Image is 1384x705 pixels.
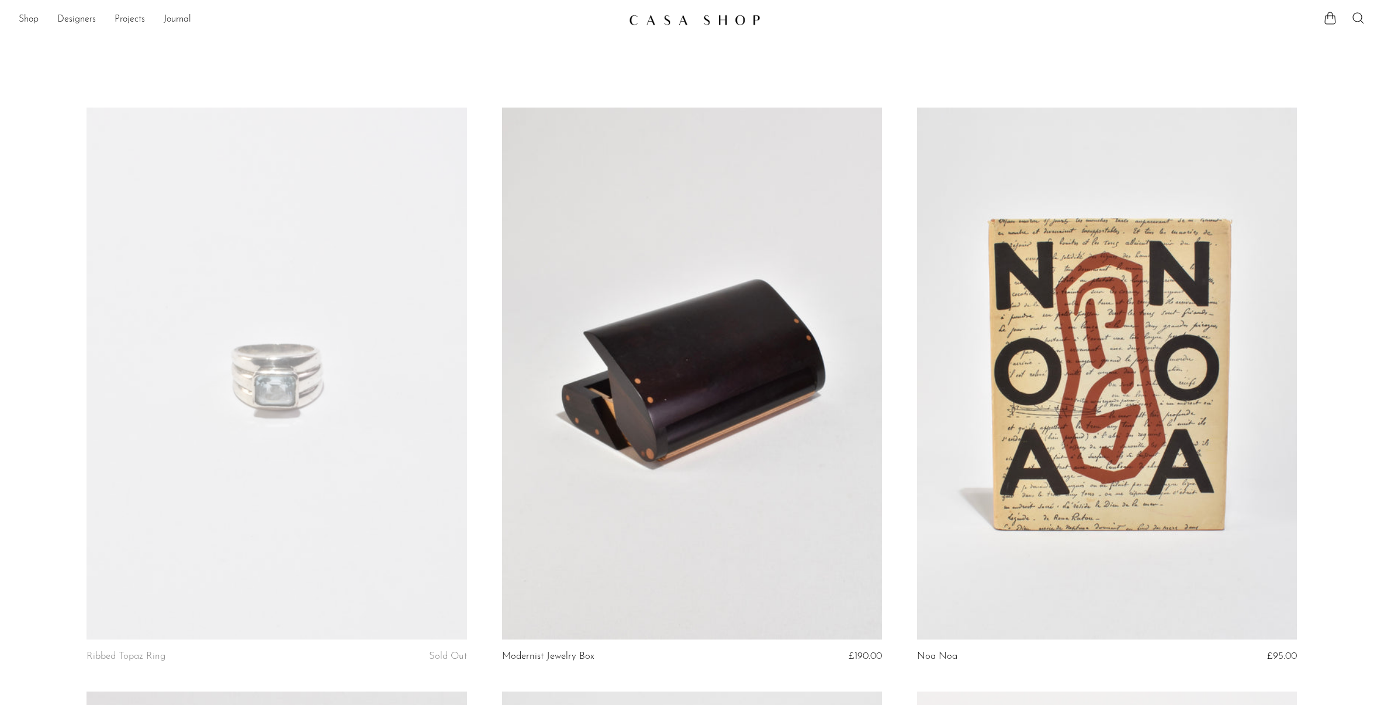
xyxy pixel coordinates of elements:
[917,651,957,662] a: Noa Noa
[164,12,191,27] a: Journal
[502,651,594,662] a: Modernist Jewelry Box
[115,12,145,27] a: Projects
[57,12,96,27] a: Designers
[86,651,165,662] a: Ribbed Topaz Ring
[849,651,882,661] span: £190.00
[19,10,620,30] nav: Desktop navigation
[1267,651,1297,661] span: £95.00
[429,651,467,661] span: Sold Out
[19,12,39,27] a: Shop
[19,10,620,30] ul: NEW HEADER MENU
